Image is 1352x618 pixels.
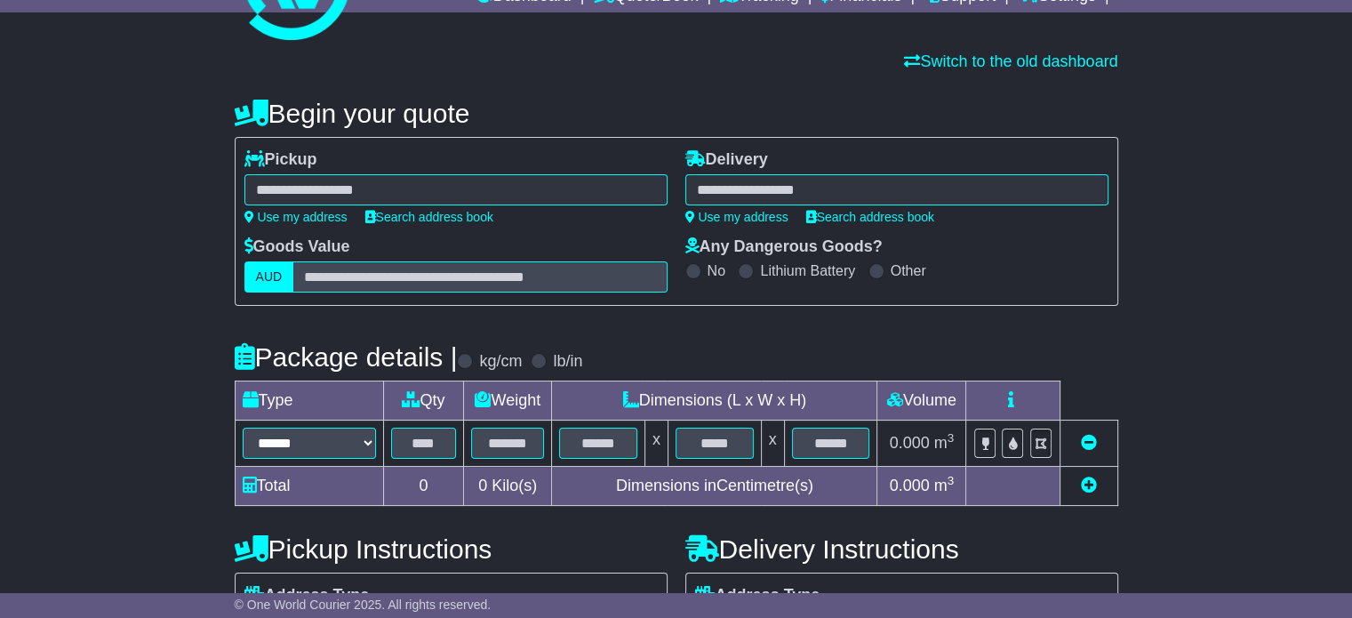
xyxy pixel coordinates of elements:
td: Qty [383,381,464,421]
a: Search address book [365,210,493,224]
a: Use my address [244,210,348,224]
a: Use my address [685,210,788,224]
label: Any Dangerous Goods? [685,237,883,257]
span: 0 [478,477,487,494]
h4: Package details | [235,342,458,372]
h4: Delivery Instructions [685,534,1118,564]
label: Address Type [244,586,370,606]
label: kg/cm [479,352,522,372]
label: Lithium Battery [760,262,855,279]
td: x [761,421,784,467]
td: Total [235,467,383,506]
a: Remove this item [1081,434,1097,452]
span: m [934,434,955,452]
td: Weight [464,381,552,421]
td: x [644,421,668,467]
span: 0.000 [890,477,930,494]
td: Type [235,381,383,421]
label: Other [891,262,926,279]
h4: Begin your quote [235,99,1118,128]
label: Goods Value [244,237,350,257]
a: Switch to the old dashboard [904,52,1117,70]
label: Address Type [695,586,820,606]
sup: 3 [948,431,955,445]
a: Add new item [1081,477,1097,494]
label: Delivery [685,150,768,170]
span: 0.000 [890,434,930,452]
label: No [708,262,725,279]
label: Pickup [244,150,317,170]
label: lb/in [553,352,582,372]
span: © One World Courier 2025. All rights reserved. [235,598,492,612]
span: m [934,477,955,494]
label: AUD [244,261,294,293]
td: Kilo(s) [464,467,552,506]
td: Dimensions in Centimetre(s) [552,467,877,506]
td: Dimensions (L x W x H) [552,381,877,421]
td: 0 [383,467,464,506]
h4: Pickup Instructions [235,534,668,564]
a: Search address book [806,210,934,224]
td: Volume [877,381,966,421]
sup: 3 [948,474,955,487]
